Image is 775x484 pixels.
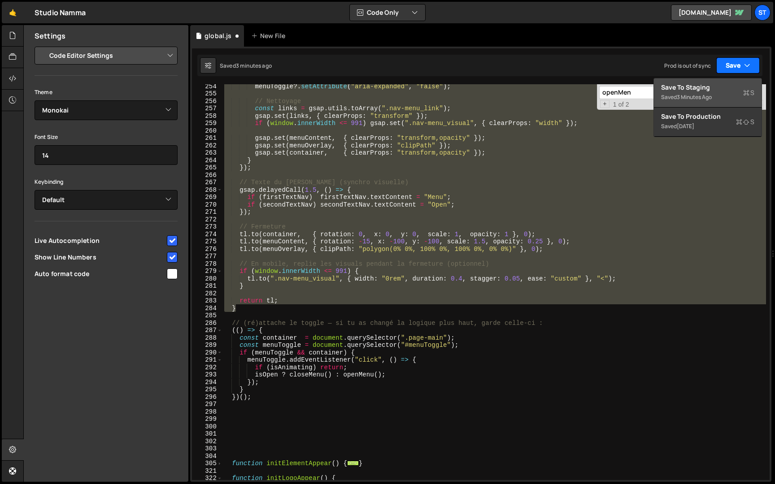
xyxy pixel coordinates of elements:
div: 288 [192,334,222,342]
div: 270 [192,201,222,209]
a: [DOMAIN_NAME] [671,4,752,21]
div: 296 [192,393,222,401]
div: 274 [192,231,222,238]
label: Theme [35,88,52,97]
div: 269 [192,194,222,201]
div: 255 [192,90,222,98]
div: 297 [192,401,222,408]
div: 293 [192,371,222,379]
div: Saved [220,62,272,69]
div: 301 [192,430,222,438]
span: S [743,88,754,97]
div: Save to Staging [661,83,754,92]
h2: Settings [35,31,65,41]
div: 271 [192,208,222,216]
div: 304 [192,453,222,460]
div: Prod is out of sync [664,62,711,69]
a: St [754,4,771,21]
button: Code Only [350,4,425,21]
div: 289 [192,341,222,349]
a: 🤙 [2,2,24,23]
span: ... [347,461,359,466]
div: 305 [192,460,222,467]
div: [DATE] [677,122,694,130]
div: 262 [192,142,222,150]
div: 263 [192,149,222,157]
div: 272 [192,216,222,224]
div: 294 [192,379,222,386]
div: 264 [192,157,222,164]
div: 261 [192,134,222,142]
div: 265 [192,164,222,172]
span: S [736,117,754,126]
span: Show Line Numbers [35,253,165,262]
div: 257 [192,105,222,112]
div: 258 [192,112,222,120]
div: Saved [661,121,754,132]
input: Search for [599,86,712,99]
div: 254 [192,83,222,91]
button: Save to ProductionS Saved[DATE] [654,108,762,137]
button: Save to StagingS Saved3 minutes ago [654,78,762,108]
div: 273 [192,223,222,231]
div: 295 [192,386,222,393]
div: 285 [192,312,222,320]
div: 322 [192,475,222,482]
div: 280 [192,275,222,283]
div: Studio Namma [35,7,86,18]
div: 277 [192,253,222,260]
div: 284 [192,305,222,312]
div: 300 [192,423,222,431]
span: Toggle Replace mode [600,100,610,108]
span: Live Autocompletion [35,236,165,245]
div: 267 [192,179,222,186]
div: 303 [192,445,222,453]
div: global.js [205,31,231,40]
div: 3 minutes ago [236,62,272,69]
div: 268 [192,186,222,194]
div: Save to Production [661,112,754,121]
div: 302 [192,438,222,445]
button: Save [716,57,760,73]
label: Keybinding [35,177,64,186]
span: 1 of 2 [610,101,633,108]
div: 292 [192,364,222,372]
div: 290 [192,349,222,357]
label: Font Size [35,133,58,142]
div: 321 [192,467,222,475]
div: 260 [192,127,222,135]
div: 281 [192,282,222,290]
div: 283 [192,297,222,305]
div: 279 [192,268,222,275]
div: 282 [192,290,222,298]
div: 276 [192,246,222,253]
span: Auto format code [35,269,165,278]
div: 278 [192,260,222,268]
div: 298 [192,408,222,416]
div: Saved [661,92,754,103]
div: 287 [192,327,222,334]
div: 291 [192,356,222,364]
div: 286 [192,320,222,327]
div: 299 [192,415,222,423]
div: 275 [192,238,222,246]
div: 256 [192,98,222,105]
div: 3 minutes ago [677,93,712,101]
div: 266 [192,172,222,179]
div: New File [251,31,289,40]
div: 259 [192,120,222,127]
